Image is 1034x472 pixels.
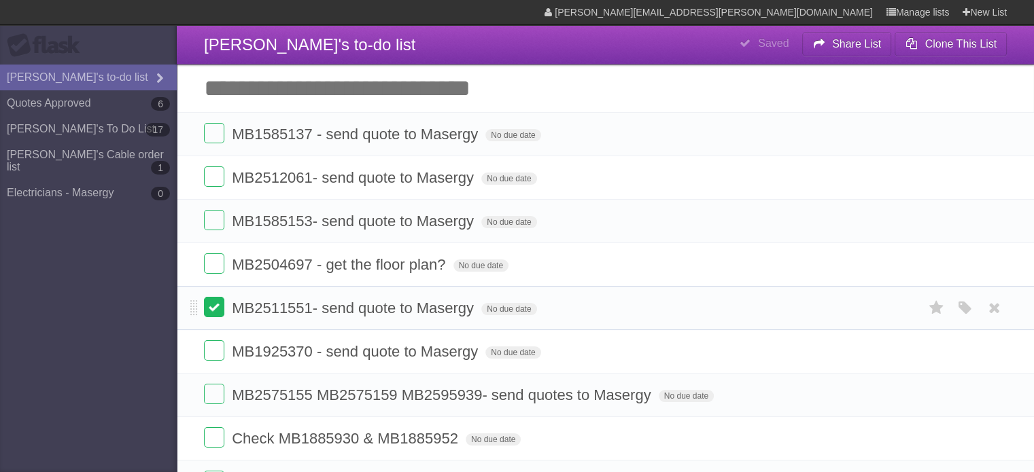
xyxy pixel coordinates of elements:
[204,166,224,187] label: Done
[151,161,170,175] b: 1
[232,343,481,360] span: MB1925370 - send quote to Masergy
[204,35,415,54] span: [PERSON_NAME]'s to-do list
[659,390,714,402] span: No due date
[481,216,536,228] span: No due date
[758,37,789,49] b: Saved
[232,169,477,186] span: MB2512061- send quote to Masergy
[466,433,521,446] span: No due date
[453,259,509,272] span: No due date
[7,33,88,58] div: Flask
[204,297,224,317] label: Done
[204,384,224,404] label: Done
[151,97,170,111] b: 6
[925,38,997,50] b: Clone This List
[802,32,892,56] button: Share List
[485,129,540,141] span: No due date
[232,386,654,403] span: MB2575155 MB2575159 MB2595939- send quotes to Masergy
[232,256,449,273] span: MB2504697 - get the floor plan?
[232,126,481,143] span: MB1585137 - send quote to Masergy
[924,297,950,319] label: Star task
[232,213,477,230] span: MB1585153- send quote to Masergy
[481,303,536,315] span: No due date
[204,210,224,230] label: Done
[832,38,881,50] b: Share List
[895,32,1007,56] button: Clone This List
[145,123,170,137] b: 17
[204,427,224,448] label: Done
[204,253,224,274] label: Done
[232,430,462,447] span: Check MB1885930 & MB1885952
[232,299,477,316] span: MB2511551- send quote to Masergy
[485,346,540,359] span: No due date
[481,173,536,185] span: No due date
[204,340,224,361] label: Done
[204,123,224,143] label: Done
[151,187,170,200] b: 0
